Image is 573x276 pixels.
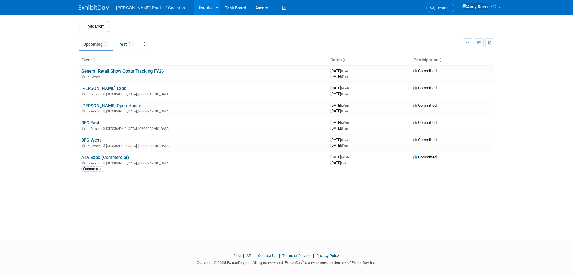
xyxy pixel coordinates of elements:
[330,69,349,73] span: [DATE]
[330,126,348,130] span: [DATE]
[330,120,351,125] span: [DATE]
[302,260,304,263] sup: ®
[79,55,328,65] th: Event
[328,55,411,65] th: Dates
[311,253,315,258] span: |
[79,38,113,50] a: Upcoming6
[82,127,85,130] img: In-Person Event
[413,69,437,73] span: Committed
[82,109,85,112] img: In-Person Event
[81,109,326,113] div: [GEOGRAPHIC_DATA], [GEOGRAPHIC_DATA]
[82,92,85,95] img: In-Person Event
[330,137,349,142] span: [DATE]
[413,103,437,108] span: Committed
[413,120,437,125] span: Committed
[350,155,351,159] span: -
[253,253,257,258] span: |
[413,137,437,142] span: Committed
[330,155,351,159] span: [DATE]
[81,143,326,148] div: [GEOGRAPHIC_DATA], [GEOGRAPHIC_DATA]
[330,103,351,108] span: [DATE]
[81,155,129,160] a: ATA Expo (Commercial)
[350,103,351,108] span: -
[81,126,326,131] div: [GEOGRAPHIC_DATA], [GEOGRAPHIC_DATA]
[341,138,348,142] span: (Tue)
[233,253,241,258] a: Blog
[87,144,102,148] span: In-Person
[246,253,252,258] a: API
[341,144,348,147] span: (Thu)
[87,127,102,131] span: In-Person
[341,161,346,165] span: (Fri)
[87,75,102,79] span: In-Person
[81,91,326,96] div: [GEOGRAPHIC_DATA], [GEOGRAPHIC_DATA]
[127,41,134,46] span: 15
[87,92,102,96] span: In-Person
[341,121,349,124] span: (Wed)
[114,38,138,50] a: Past15
[82,75,85,78] img: In-Person Event
[426,3,454,13] a: Search
[82,161,85,164] img: In-Person Event
[341,109,348,113] span: (Thu)
[79,5,109,11] img: ExhibitDay
[81,166,103,172] div: Commercial
[87,109,102,113] span: In-Person
[277,253,281,258] span: |
[348,69,349,73] span: -
[350,86,351,90] span: -
[435,6,448,10] span: Search
[341,92,348,96] span: (Thu)
[330,161,346,165] span: [DATE]
[341,104,349,107] span: (Wed)
[81,103,141,109] a: [PERSON_NAME] Open House
[81,86,126,91] a: [PERSON_NAME] Expo
[81,137,101,143] a: BFG West
[413,86,437,90] span: Committed
[330,91,348,96] span: [DATE]
[242,253,246,258] span: |
[81,161,326,165] div: [GEOGRAPHIC_DATA], [GEOGRAPHIC_DATA]
[411,55,494,65] th: Participation
[348,137,349,142] span: -
[258,253,277,258] a: Contact Us
[81,69,164,74] a: General Retail Show Costs Tracking FY26
[79,21,109,32] button: Add Event
[103,41,108,46] span: 6
[341,69,348,73] span: (Tue)
[82,144,85,147] img: In-Person Event
[116,5,185,10] span: [PERSON_NAME] Pacific / Coolaroo
[341,87,349,90] span: (Wed)
[350,120,351,125] span: -
[316,253,340,258] a: Privacy Policy
[438,57,441,62] a: Sort by Participation Type
[341,156,349,159] span: (Wed)
[330,86,351,90] span: [DATE]
[413,155,437,159] span: Committed
[87,161,102,165] span: In-Person
[330,109,348,113] span: [DATE]
[341,75,348,78] span: (Tue)
[330,143,348,148] span: [DATE]
[462,3,488,10] img: Andy Doerr
[330,74,348,79] span: [DATE]
[341,127,348,130] span: (Thu)
[342,57,345,62] a: Sort by Start Date
[92,57,95,62] a: Sort by Event Name
[81,120,99,126] a: BFG East
[282,253,311,258] a: Terms of Service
